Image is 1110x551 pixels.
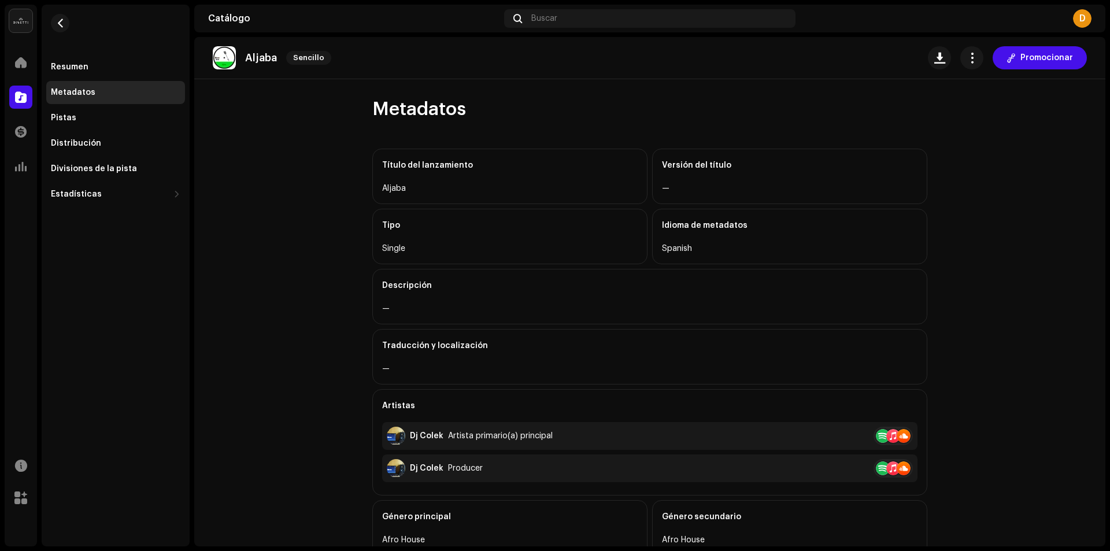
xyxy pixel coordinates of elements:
[286,51,331,65] span: Sencillo
[46,106,185,130] re-m-nav-item: Pistas
[410,464,443,473] div: Dj Colek
[387,459,405,478] img: 713313ff-5242-42d1-b55d-3956e12482e1
[51,190,102,199] div: Estadísticas
[448,431,553,441] div: Artista primario(a) principal
[662,501,917,533] div: Género secundario
[382,330,917,362] div: Traducción y localización
[382,390,917,422] div: Artistas
[662,242,917,256] div: Spanish
[51,164,137,173] div: Divisiones de la pista
[382,209,638,242] div: Tipo
[51,139,101,148] div: Distribución
[46,157,185,180] re-m-nav-item: Divisiones de la pista
[51,113,76,123] div: Pistas
[382,242,638,256] div: Single
[1073,9,1091,28] div: D
[382,302,917,316] div: —
[245,52,277,64] p: Aljaba
[51,88,95,97] div: Metadatos
[46,81,185,104] re-m-nav-item: Metadatos
[372,98,466,121] span: Metadatos
[51,62,88,72] div: Resumen
[387,427,405,445] img: 713313ff-5242-42d1-b55d-3956e12482e1
[993,46,1087,69] button: Promocionar
[1020,46,1073,69] span: Promocionar
[46,132,185,155] re-m-nav-item: Distribución
[531,14,557,23] span: Buscar
[382,182,638,195] div: Aljaba
[662,149,917,182] div: Versión del título
[382,149,638,182] div: Título del lanzamiento
[662,182,917,195] div: —
[46,56,185,79] re-m-nav-item: Resumen
[410,431,443,441] div: Dj Colek
[382,501,638,533] div: Género principal
[662,533,917,547] div: Afro House
[208,14,499,23] div: Catálogo
[9,9,32,32] img: 02a7c2d3-3c89-4098-b12f-2ff2945c95ee
[382,533,638,547] div: Afro House
[382,362,917,376] div: —
[213,46,236,69] img: bb9f66aa-8343-4037-99f7-cabb080350ab
[662,209,917,242] div: Idioma de metadatos
[382,269,917,302] div: Descripción
[448,464,483,473] div: Producer
[46,183,185,206] re-m-nav-dropdown: Estadísticas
